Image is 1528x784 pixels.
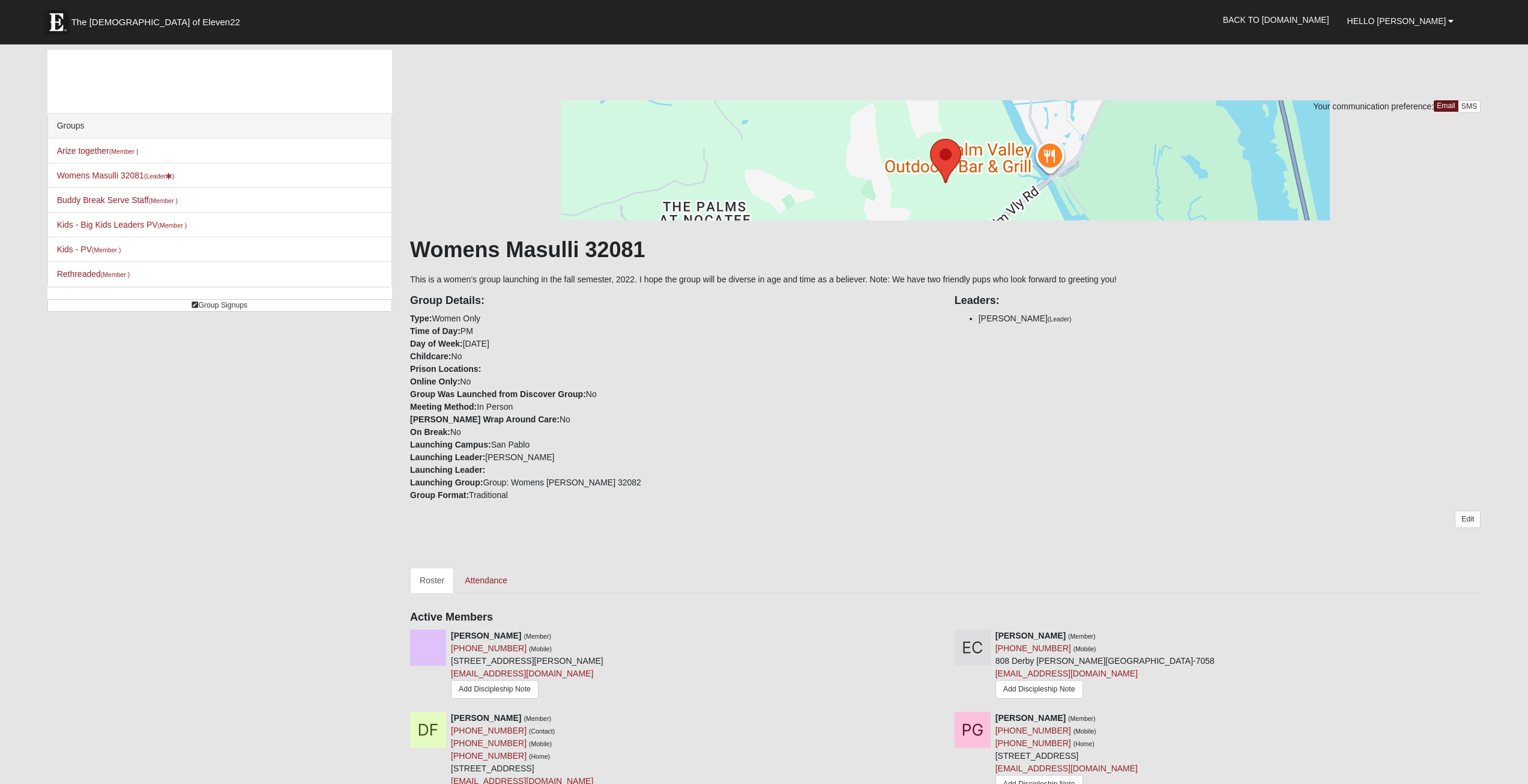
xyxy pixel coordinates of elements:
a: Email [1434,100,1458,112]
h1: Womens Masulli 32081 [410,237,1481,263]
a: Add Discipleship Note [995,680,1083,699]
small: (Member) [524,633,551,640]
a: Womens Masulli 32081(Leader) [57,171,175,180]
a: Arize together(Member ) [57,146,139,156]
strong: Day of Week: [410,339,463,348]
small: (Member) [1068,633,1096,640]
a: Edit [1455,511,1481,528]
strong: Group Format: [410,490,469,500]
span: Your communication preference: [1313,102,1434,111]
strong: Launching Group: [410,478,483,487]
strong: [PERSON_NAME] Wrap Around Care: [410,415,560,424]
a: Back to [DOMAIN_NAME] [1214,5,1338,35]
strong: [PERSON_NAME] [995,713,1066,723]
img: Eleven22 logo [44,10,68,34]
a: Roster [410,568,454,593]
h4: Leaders: [955,294,1481,308]
small: (Mobile) [1074,728,1096,735]
h4: Active Members [410,611,1481,624]
small: (Member ) [158,222,187,229]
div: Groups [48,114,391,139]
a: [PHONE_NUMBER] [451,643,527,653]
a: [PHONE_NUMBER] [995,726,1071,735]
span: The [DEMOGRAPHIC_DATA] of Eleven22 [71,16,240,28]
a: [EMAIL_ADDRESS][DOMAIN_NAME] [451,669,593,678]
small: (Contact) [529,728,555,735]
small: (Home) [529,753,550,760]
a: Rethreaded(Member ) [57,269,130,279]
strong: Launching Campus: [410,440,491,449]
a: Group Signups [47,299,392,312]
strong: Childcare: [410,351,451,361]
small: (Member ) [109,148,138,155]
small: (Member ) [101,271,130,278]
a: [PHONE_NUMBER] [451,738,527,748]
li: [PERSON_NAME] [979,312,1481,325]
small: (Member ) [149,197,178,204]
div: Women Only PM [DATE] No No No In Person No No San Pablo [PERSON_NAME] Group: Womens [PERSON_NAME]... [401,286,946,502]
small: (Home) [1074,740,1095,747]
small: (Member ) [92,246,121,254]
strong: Launching Leader: [410,465,485,475]
strong: Type: [410,314,432,323]
strong: Online Only: [410,377,460,386]
small: (Mobile) [529,645,552,652]
a: [PHONE_NUMBER] [995,738,1071,748]
a: Kids - Big Kids Leaders PV(Member ) [57,220,187,229]
strong: Launching Leader: [410,452,485,462]
strong: Meeting Method: [410,402,477,412]
a: Add Discipleship Note [451,680,539,699]
a: Buddy Break Serve Staff(Member ) [57,195,178,205]
strong: Prison Locations: [410,364,481,374]
a: [PHONE_NUMBER] [451,726,527,735]
a: [EMAIL_ADDRESS][DOMAIN_NAME] [995,669,1138,678]
strong: [PERSON_NAME] [451,631,521,640]
a: The [DEMOGRAPHIC_DATA] of Eleven22 [38,4,279,34]
a: Kids - PV(Member ) [57,245,121,254]
div: 808 Derby [PERSON_NAME][GEOGRAPHIC_DATA]-7058 [995,630,1215,703]
a: Hello [PERSON_NAME] [1338,6,1463,36]
strong: Time of Day: [410,326,461,336]
strong: [PERSON_NAME] [995,631,1066,640]
a: Attendance [455,568,517,593]
small: (Leader) [1048,315,1072,323]
small: (Leader ) [144,172,175,180]
small: (Member) [524,715,551,722]
small: (Member) [1068,715,1096,722]
a: SMS [1458,100,1481,113]
strong: On Break: [410,427,450,437]
a: [PHONE_NUMBER] [451,751,527,761]
span: Hello [PERSON_NAME] [1347,16,1446,26]
h4: Group Details: [410,294,937,308]
small: (Mobile) [1074,645,1096,652]
div: [STREET_ADDRESS][PERSON_NAME] [451,630,603,702]
strong: [PERSON_NAME] [451,713,521,723]
small: (Mobile) [529,740,552,747]
a: [PHONE_NUMBER] [995,643,1071,653]
strong: Group Was Launched from Discover Group: [410,389,586,399]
